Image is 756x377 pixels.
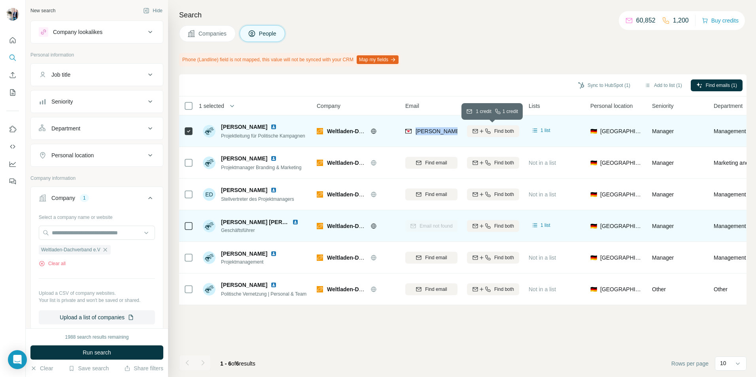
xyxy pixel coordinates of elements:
[124,364,163,372] button: Share filters
[425,254,447,261] span: Find email
[467,252,519,264] button: Find both
[39,211,155,221] div: Select a company name or website
[6,122,19,136] button: Use Surfe on LinkedIn
[51,151,94,159] div: Personal location
[270,251,277,257] img: LinkedIn logo
[652,191,674,198] span: Manager
[714,127,746,135] span: Management
[494,286,514,293] span: Find both
[405,127,412,135] img: provider findymail logo
[203,220,215,232] img: Avatar
[327,286,400,292] span: Weltladen-Dachverband e.V
[221,165,301,170] span: Projektmanager Branding & Marketing
[80,194,89,202] div: 1
[41,246,100,253] span: Weltladen-Dachverband e.V
[221,133,305,139] span: Projektleitung für Politische Kampagnen
[425,159,447,166] span: Find email
[317,160,323,166] img: Logo of Weltladen-Dachverband e.V
[221,123,267,131] span: [PERSON_NAME]
[51,71,70,79] div: Job title
[416,128,555,134] span: [PERSON_NAME][EMAIL_ADDRESS][DOMAIN_NAME]
[425,286,447,293] span: Find email
[51,98,73,106] div: Seniority
[529,286,556,292] span: Not in a list
[6,33,19,47] button: Quick start
[53,28,102,36] div: Company lookalikes
[179,9,747,21] h4: Search
[691,79,743,91] button: Find emails (1)
[220,360,255,367] span: results
[590,102,633,110] span: Personal location
[467,125,519,137] button: Find both
[327,254,400,261] span: Weltladen-Dachverband e.V
[541,127,550,134] span: 1 list
[590,285,597,293] span: 🇩🇪
[529,160,556,166] span: Not in a list
[317,254,323,261] img: Logo of Weltladen-Dachverband e.V
[317,191,323,198] img: Logo of Weltladen-Dachverband e.V
[529,102,540,110] span: Lists
[529,254,556,261] span: Not in a list
[30,364,53,372] button: Clear
[636,16,656,25] p: 60,852
[600,285,643,293] span: [GEOGRAPHIC_DATA]
[706,82,737,89] span: Find emails (1)
[198,30,227,38] span: Companies
[39,260,66,267] button: Clear all
[652,128,674,134] span: Manager
[590,222,597,230] span: 🇩🇪
[270,124,277,130] img: LinkedIn logo
[203,188,215,201] div: ED
[221,219,316,225] span: [PERSON_NAME] [PERSON_NAME]
[590,127,597,135] span: 🇩🇪
[221,155,267,162] span: [PERSON_NAME]
[31,119,163,138] button: Department
[6,139,19,154] button: Use Surfe API
[541,222,550,229] span: 1 list
[31,188,163,211] button: Company1
[30,345,163,360] button: Run search
[720,359,726,367] p: 10
[405,283,457,295] button: Find email
[573,79,636,91] button: Sync to HubSpot (1)
[221,186,267,194] span: [PERSON_NAME]
[203,125,215,138] img: Avatar
[31,23,163,41] button: Company lookalikes
[39,310,155,324] button: Upload a list of companies
[231,360,236,367] span: of
[221,281,267,289] span: [PERSON_NAME]
[652,160,674,166] span: Manager
[30,175,163,182] p: Company information
[220,360,231,367] span: 1 - 6
[652,102,673,110] span: Seniority
[425,191,447,198] span: Find email
[652,286,666,292] span: Other
[317,286,323,292] img: Logo of Weltladen-Dachverband e.V
[317,223,323,229] img: Logo of Weltladen-Dachverband e.V
[6,68,19,82] button: Enrich CSV
[327,223,400,229] span: Weltladen-Dachverband e.V
[317,128,323,134] img: Logo of Weltladen-Dachverband e.V
[138,5,168,17] button: Hide
[221,196,294,202] span: Stellvertreter des Projektmanagers
[467,188,519,200] button: Find both
[405,252,457,264] button: Find email
[702,15,739,26] button: Buy credits
[221,291,306,297] span: Politische Vernetzung | Personal & Team
[714,102,743,110] span: Department
[203,251,215,264] img: Avatar
[652,223,674,229] span: Manager
[83,349,111,356] span: Run search
[221,258,286,266] span: Projektmanagement
[405,188,457,200] button: Find email
[494,159,514,166] span: Find both
[600,254,643,262] span: [GEOGRAPHIC_DATA]
[357,55,399,64] button: Map my fields
[327,128,400,134] span: Weltladen-Dachverband e.V
[405,102,419,110] span: Email
[327,191,400,198] span: Weltladen-Dachverband e.V
[467,157,519,169] button: Find both
[270,282,277,288] img: LinkedIn logo
[671,360,709,368] span: Rows per page
[65,334,129,341] div: 1988 search results remaining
